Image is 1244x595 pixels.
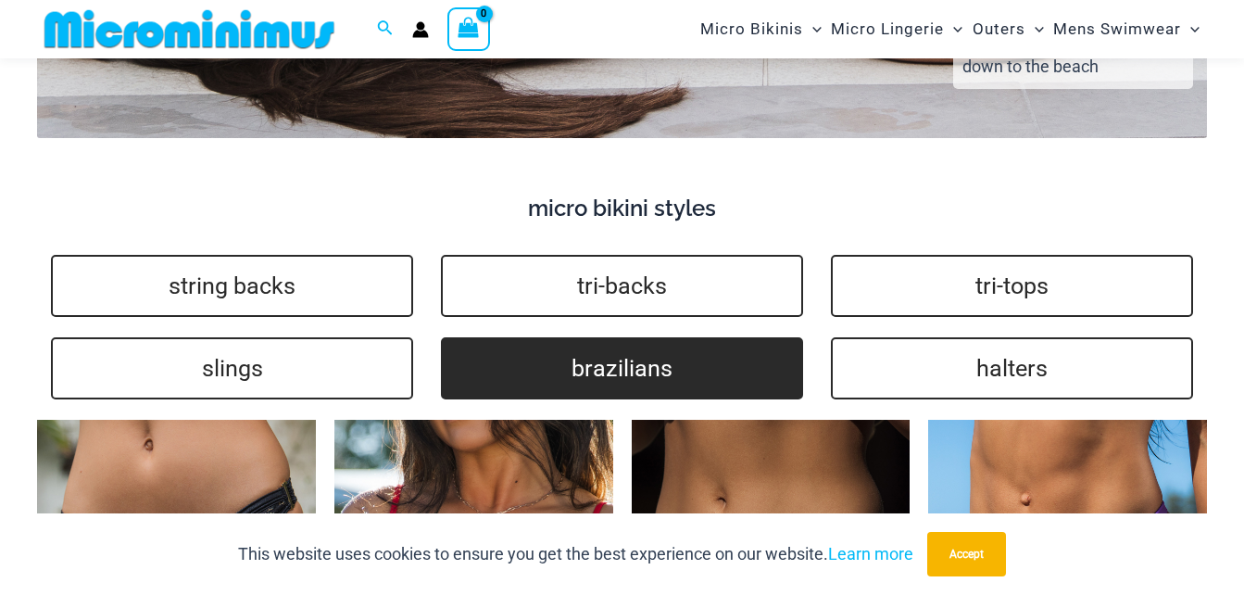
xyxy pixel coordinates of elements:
[693,3,1207,56] nav: Site Navigation
[803,6,822,53] span: Menu Toggle
[377,18,394,41] a: Search icon link
[238,540,913,568] p: This website uses cookies to ensure you get the best experience on our website.
[831,255,1193,317] a: tri-tops
[944,6,962,53] span: Menu Toggle
[1181,6,1200,53] span: Menu Toggle
[441,337,803,399] a: brazilians
[973,6,1025,53] span: Outers
[831,6,944,53] span: Micro Lingerie
[441,255,803,317] a: tri-backs
[51,337,413,399] a: slings
[927,532,1006,576] button: Accept
[1049,6,1204,53] a: Mens SwimwearMenu ToggleMenu Toggle
[828,544,913,563] a: Learn more
[51,255,413,317] a: string backs
[1053,6,1181,53] span: Mens Swimwear
[412,21,429,38] a: Account icon link
[968,6,1049,53] a: OutersMenu ToggleMenu Toggle
[37,8,342,50] img: MM SHOP LOGO FLAT
[37,196,1207,222] h4: micro bikini styles
[696,6,826,53] a: Micro BikinisMenu ToggleMenu Toggle
[700,6,803,53] span: Micro Bikinis
[447,7,490,50] a: View Shopping Cart, empty
[826,6,967,53] a: Micro LingerieMenu ToggleMenu Toggle
[1025,6,1044,53] span: Menu Toggle
[831,337,1193,399] a: halters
